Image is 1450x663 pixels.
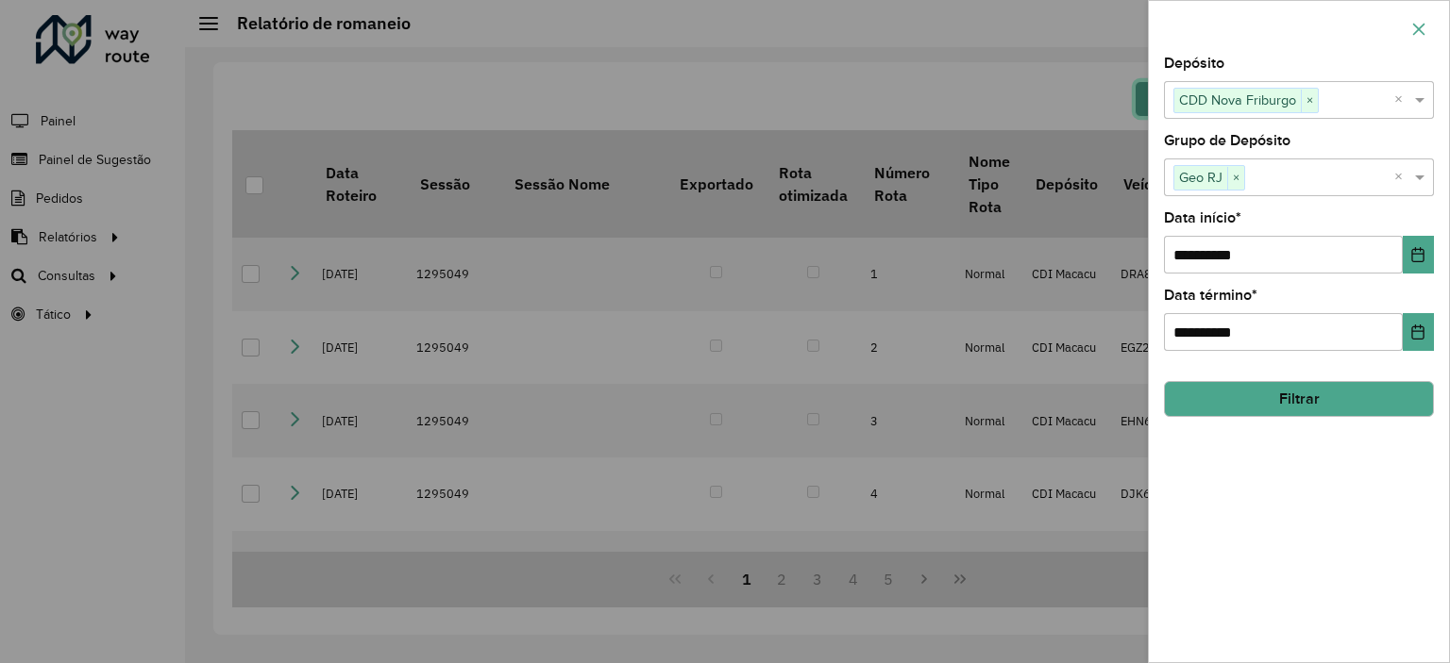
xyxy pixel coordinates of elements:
label: Data início [1164,207,1241,229]
span: × [1301,90,1318,112]
button: Choose Date [1403,313,1434,351]
span: × [1227,167,1244,190]
span: CDD Nova Friburgo [1174,89,1301,111]
span: Clear all [1394,89,1410,111]
label: Depósito [1164,52,1224,75]
button: Filtrar [1164,381,1434,417]
span: Clear all [1394,166,1410,189]
label: Data término [1164,284,1257,307]
label: Grupo de Depósito [1164,129,1290,152]
button: Choose Date [1403,236,1434,273]
span: Geo RJ [1174,166,1227,189]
